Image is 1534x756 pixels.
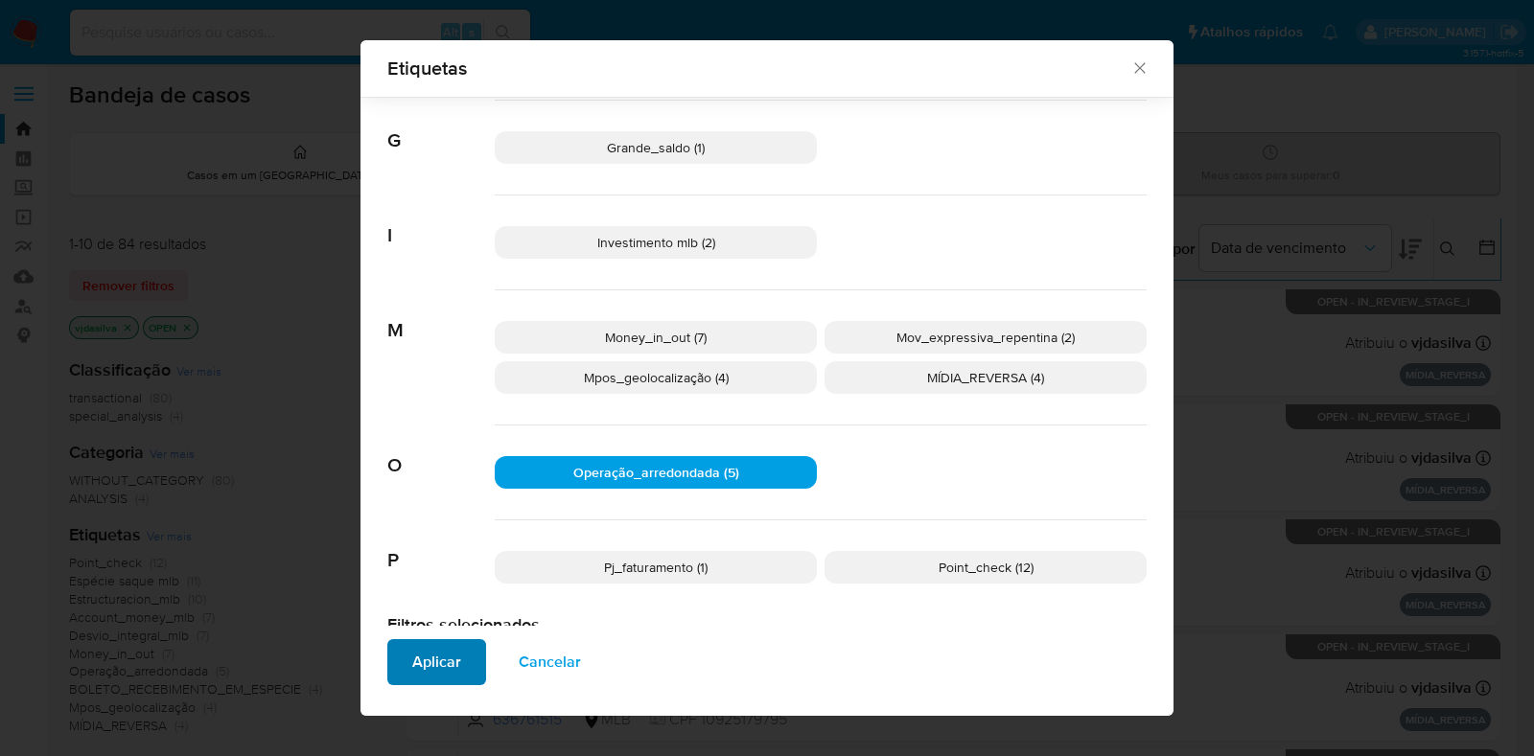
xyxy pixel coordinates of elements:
[939,558,1034,577] span: Point_check (12)
[495,456,817,489] div: Operação_arredondada (5)
[387,425,495,477] span: O
[519,641,581,683] span: Cancelar
[825,361,1147,394] div: MÍDIA_REVERSA (4)
[896,328,1075,347] span: Mov_expressiva_repentina (2)
[927,368,1044,387] span: MÍDIA_REVERSA (4)
[1130,58,1148,76] button: Fechar
[495,361,817,394] div: Mpos_geolocalização (4)
[495,321,817,354] div: Money_in_out (7)
[495,551,817,584] div: Pj_faturamento (1)
[605,328,707,347] span: Money_in_out (7)
[825,321,1147,354] div: Mov_expressiva_repentina (2)
[495,226,817,259] div: Investimento mlb (2)
[387,195,495,247] span: I
[584,368,729,387] span: Mpos_geolocalização (4)
[495,131,817,164] div: Grande_saldo (1)
[412,641,461,683] span: Aplicar
[494,639,606,685] button: Cancelar
[604,558,708,577] span: Pj_faturamento (1)
[387,58,1130,78] span: Etiquetas
[597,233,715,252] span: Investimento mlb (2)
[387,520,495,572] span: P
[387,290,495,342] span: M
[825,551,1147,584] div: Point_check (12)
[387,101,495,152] span: G
[387,639,486,685] button: Aplicar
[607,138,705,157] span: Grande_saldo (1)
[387,614,1147,635] h2: Filtros selecionados
[573,463,739,482] span: Operação_arredondada (5)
